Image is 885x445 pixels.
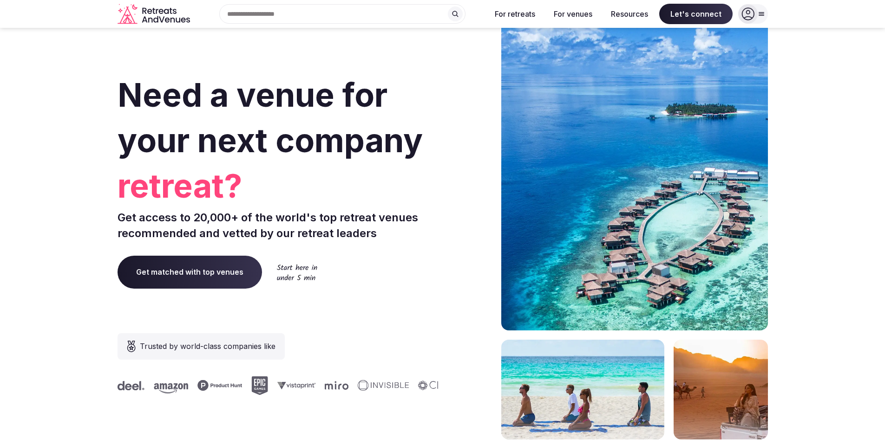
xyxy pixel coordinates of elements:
button: Resources [603,4,656,24]
button: For venues [546,4,600,24]
img: Start here in under 5 min [277,264,317,280]
img: woman sitting in back of truck with camels [674,340,768,439]
svg: Retreats and Venues company logo [118,4,192,25]
svg: Invisible company logo [321,380,373,391]
p: Get access to 20,000+ of the world's top retreat venues recommended and vetted by our retreat lea... [118,210,439,241]
svg: Deel company logo [425,381,452,390]
img: yoga on tropical beach [501,340,664,439]
span: Need a venue for your next company [118,75,423,160]
svg: Epic Games company logo [215,376,232,395]
span: Trusted by world-class companies like [140,341,275,352]
a: Get matched with top venues [118,256,262,288]
span: Let's connect [659,4,733,24]
svg: Vistaprint company logo [241,381,279,389]
svg: Miro company logo [288,381,312,390]
button: For retreats [487,4,543,24]
span: retreat? [118,163,439,209]
a: Visit the homepage [118,4,192,25]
